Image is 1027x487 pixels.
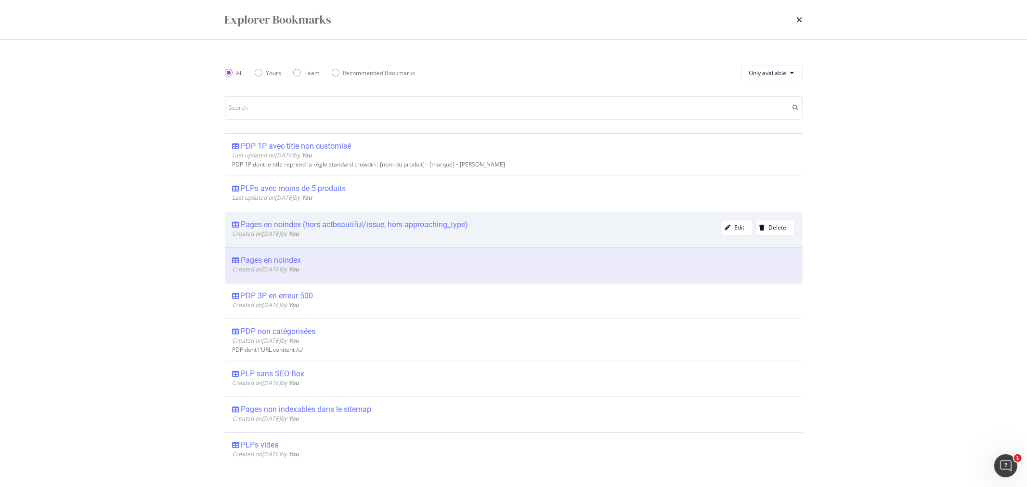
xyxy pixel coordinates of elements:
[343,69,416,77] div: Recommended Bookmarks
[332,69,416,77] div: Recommended Bookmarks
[233,151,312,159] span: Last updated on [DATE] by
[769,223,787,231] div: Delete
[241,256,301,265] div: Pages en noindex
[241,405,372,414] div: Pages non indexables dans le sitemap
[236,69,243,77] div: All
[293,69,320,77] div: Team
[233,379,299,387] span: Created on [DATE] by
[1014,454,1022,462] span: 1
[241,184,346,193] div: PLPs avec moins de 5 produits
[255,69,282,77] div: Yours
[233,301,299,309] span: Created on [DATE] by
[241,141,351,151] div: PDP 1P avec title non customisé
[305,69,320,77] div: Team
[994,454,1017,477] iframe: Intercom live chat
[233,336,299,345] span: Created on [DATE] by
[225,96,803,120] input: Search
[241,220,468,230] div: Pages en noindex (hors actbeautiful/issue, hors approaching_type)
[241,291,313,301] div: PDP 3P en erreur 500
[233,230,299,238] span: Created on [DATE] by
[289,301,299,309] b: You
[225,69,243,77] div: All
[233,161,795,168] div: PDP 1P dont le title reprend la règle standard crowdin : [nom du produit] - [marque] • [PERSON_NAME]
[289,414,299,423] b: You
[755,220,795,235] button: Delete
[241,440,279,450] div: PLPs vides
[302,151,312,159] b: You
[241,369,305,379] div: PLP sans SEO Box
[225,12,331,28] div: Explorer Bookmarks
[289,230,299,238] b: You
[749,69,787,77] span: Only available
[741,65,803,80] button: Only available
[289,265,299,273] b: You
[233,414,299,423] span: Created on [DATE] by
[233,346,795,353] div: PDP dont l'URL contient /c/
[797,12,803,28] div: times
[266,69,282,77] div: Yours
[289,450,299,458] b: You
[302,193,312,202] b: You
[233,450,299,458] span: Created on [DATE] by
[241,327,316,336] div: PDP non catégorisées
[289,379,299,387] b: You
[289,336,299,345] b: You
[233,265,299,273] span: Created on [DATE] by
[233,193,312,202] span: Last updated on [DATE] by
[735,223,745,231] div: Edit
[721,220,753,235] button: Edit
